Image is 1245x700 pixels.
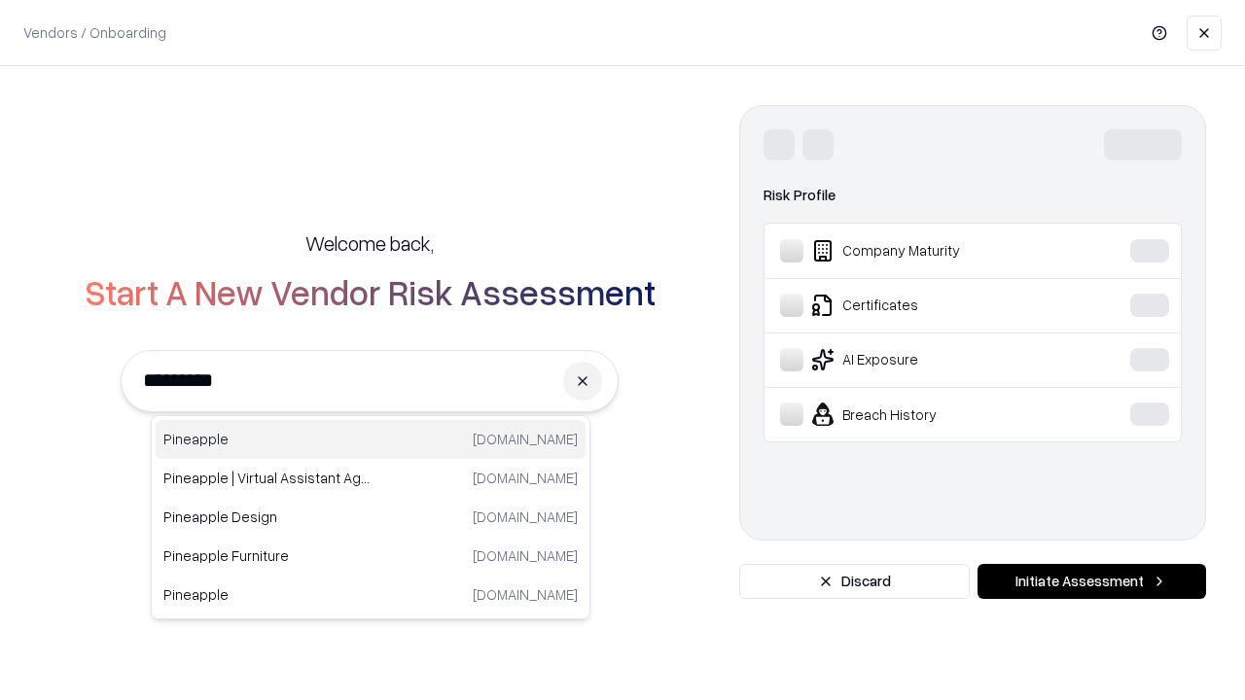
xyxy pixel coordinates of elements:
[163,584,371,605] p: Pineapple
[85,272,656,311] h2: Start A New Vendor Risk Assessment
[23,22,166,43] p: Vendors / Onboarding
[151,415,590,619] div: Suggestions
[163,468,371,488] p: Pineapple | Virtual Assistant Agency
[764,184,1182,207] div: Risk Profile
[780,294,1071,317] div: Certificates
[473,468,578,488] p: [DOMAIN_NAME]
[473,429,578,449] p: [DOMAIN_NAME]
[163,507,371,527] p: Pineapple Design
[780,239,1071,262] div: Company Maturity
[978,564,1206,599] button: Initiate Assessment
[163,429,371,449] p: Pineapple
[473,584,578,605] p: [DOMAIN_NAME]
[780,402,1071,426] div: Breach History
[163,545,371,566] p: Pineapple Furniture
[739,564,970,599] button: Discard
[780,348,1071,371] div: AI Exposure
[473,545,578,566] p: [DOMAIN_NAME]
[305,229,434,257] h5: Welcome back,
[473,507,578,527] p: [DOMAIN_NAME]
